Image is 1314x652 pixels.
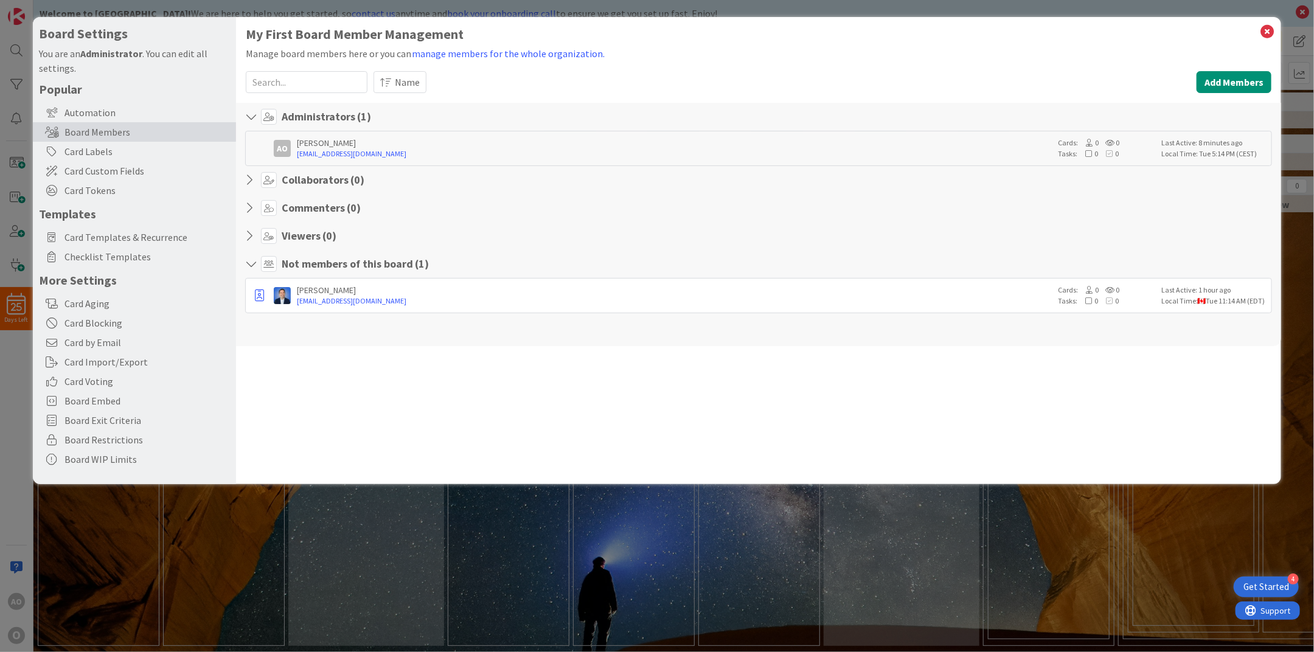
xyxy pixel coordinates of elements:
div: Open Get Started checklist, remaining modules: 4 [1234,577,1299,597]
div: Board Members [33,122,236,142]
div: [PERSON_NAME] [297,285,1052,296]
h5: Popular [39,81,230,97]
span: 0 [1098,149,1119,158]
div: Card Blocking [33,313,236,333]
h5: More Settings [39,272,230,288]
span: 0 [1099,285,1119,294]
span: Card Voting [64,374,230,389]
span: ( 1 ) [415,257,429,271]
span: Board Restrictions [64,432,230,447]
h4: Board Settings [39,26,230,41]
div: 4 [1288,574,1299,584]
div: Automation [33,103,236,122]
a: [EMAIL_ADDRESS][DOMAIN_NAME] [297,296,1052,307]
div: Board WIP Limits [33,449,236,469]
div: Tasks: [1058,296,1155,307]
span: 0 [1077,296,1098,305]
button: manage members for the whole organization. [411,46,605,61]
span: Board Exit Criteria [64,413,230,428]
span: ( 0 ) [350,173,364,187]
span: Card Custom Fields [64,164,230,178]
span: Card Templates & Recurrence [64,230,230,244]
span: ( 0 ) [347,201,361,215]
button: Name [374,71,426,93]
span: Board Embed [64,394,230,408]
span: Checklist Templates [64,249,230,264]
div: Tasks: [1058,148,1155,159]
div: Local Time: Tue 11:14 AM (EDT) [1161,296,1268,307]
div: Card Import/Export [33,352,236,372]
div: Get Started [1243,581,1289,593]
span: 0 [1078,285,1099,294]
div: Manage board members here or you can [246,46,1271,61]
span: Support [26,2,55,16]
span: 0 [1098,296,1119,305]
img: ca.png [1198,298,1206,304]
h5: Templates [39,206,230,221]
button: Add Members [1197,71,1271,93]
h4: Administrators [282,110,371,123]
a: [EMAIL_ADDRESS][DOMAIN_NAME] [297,148,1052,159]
b: Administrator [80,47,142,60]
div: AO [274,140,291,157]
span: Card Tokens [64,183,230,198]
div: [PERSON_NAME] [297,137,1052,148]
input: Search... [246,71,367,93]
div: Card Aging [33,294,236,313]
div: Last Active: 1 hour ago [1161,285,1268,296]
span: 0 [1099,138,1119,147]
div: Local Time: Tue 5:14 PM (CEST) [1161,148,1268,159]
h4: Viewers [282,229,336,243]
div: Cards: [1058,137,1155,148]
span: Card by Email [64,335,230,350]
span: Name [395,75,420,89]
div: Cards: [1058,285,1155,296]
div: Last Active: 8 minutes ago [1161,137,1268,148]
span: ( 0 ) [322,229,336,243]
span: 0 [1077,149,1098,158]
h4: Not members of this board [282,257,429,271]
div: You are an . You can edit all settings. [39,46,230,75]
h4: Collaborators [282,173,364,187]
span: 0 [1078,138,1099,147]
img: DP [274,287,291,304]
h1: My First Board Member Management [246,27,1271,42]
span: ( 1 ) [357,109,371,123]
h4: Commenters [282,201,361,215]
div: Card Labels [33,142,236,161]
